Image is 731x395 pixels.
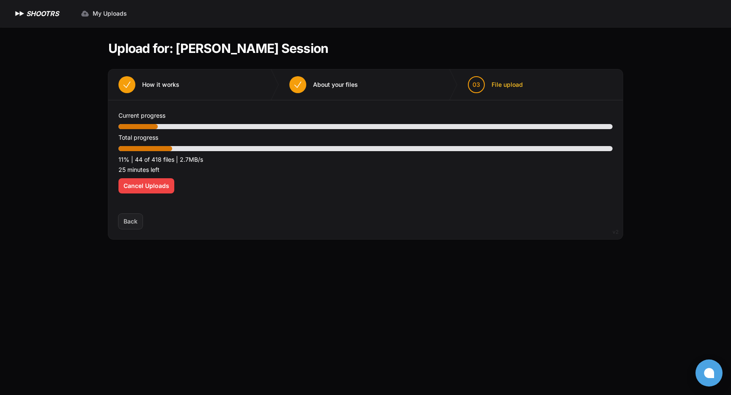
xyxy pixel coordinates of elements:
[695,359,723,387] button: Open chat window
[93,9,127,18] span: My Uploads
[118,155,613,165] p: 11% | 44 of 418 files | 2.7MB/s
[492,80,523,89] span: File upload
[142,80,179,89] span: How it works
[14,8,26,19] img: SHOOTRS
[108,69,190,100] button: How it works
[458,69,533,100] button: 03 File upload
[26,8,59,19] h1: SHOOTRS
[108,41,328,56] h1: Upload for: [PERSON_NAME] Session
[76,6,132,21] a: My Uploads
[473,80,480,89] span: 03
[14,8,59,19] a: SHOOTRS SHOOTRS
[313,80,358,89] span: About your files
[118,110,613,121] p: Current progress
[118,178,174,193] button: Cancel Uploads
[613,227,618,237] div: v2
[279,69,368,100] button: About your files
[124,182,169,190] span: Cancel Uploads
[118,165,613,175] p: 25 minutes left
[118,133,613,143] p: Total progress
